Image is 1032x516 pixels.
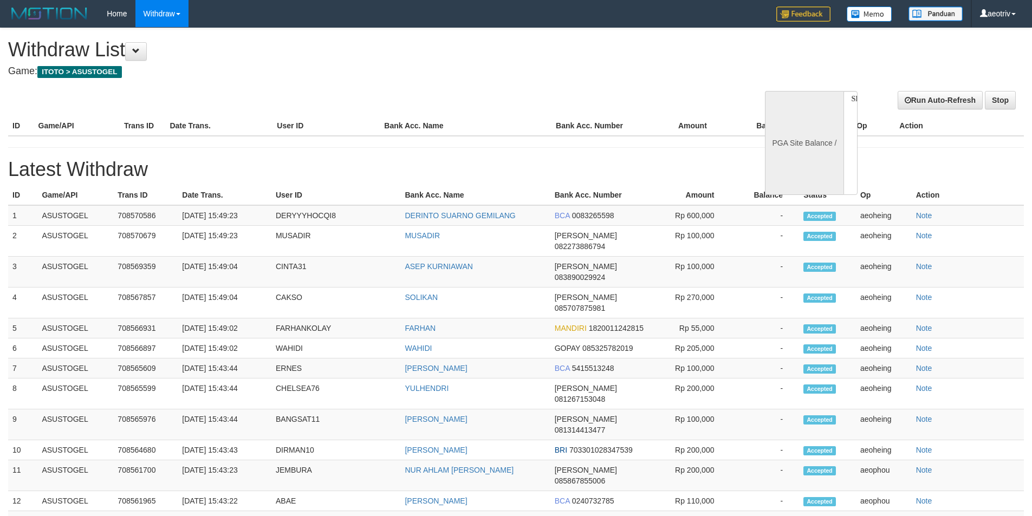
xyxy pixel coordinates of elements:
[730,491,799,511] td: -
[650,378,730,409] td: Rp 200,000
[856,226,912,257] td: aeoheing
[555,446,567,454] span: BRI
[8,378,37,409] td: 8
[37,378,113,409] td: ASUSTOGEL
[589,324,644,332] span: 1820011242815
[405,293,438,302] a: SOLIKAN
[271,338,400,358] td: WAHIDI
[271,257,400,288] td: CINTA31
[405,211,515,220] a: DERINTO SUARNO GEMILANG
[34,116,120,136] th: Game/API
[37,358,113,378] td: ASUSTOGEL
[555,304,605,312] span: 085707875981
[405,446,467,454] a: [PERSON_NAME]
[113,338,178,358] td: 708566897
[569,446,633,454] span: 703301028347539
[37,460,113,491] td: ASUSTOGEL
[730,226,799,257] td: -
[650,226,730,257] td: Rp 100,000
[650,318,730,338] td: Rp 55,000
[178,257,271,288] td: [DATE] 15:49:04
[178,409,271,440] td: [DATE] 15:43:44
[856,409,912,440] td: aeoheing
[555,476,605,485] span: 085867855006
[803,344,836,354] span: Accepted
[895,116,1024,136] th: Action
[730,185,799,205] th: Balance
[803,324,836,334] span: Accepted
[405,364,467,373] a: [PERSON_NAME]
[730,205,799,226] td: -
[650,460,730,491] td: Rp 200,000
[856,358,912,378] td: aeoheing
[555,242,605,251] span: 082273886794
[37,440,113,460] td: ASUSTOGEL
[856,185,912,205] th: Op
[8,185,37,205] th: ID
[856,460,912,491] td: aeophou
[113,460,178,491] td: 708561700
[271,185,400,205] th: User ID
[803,263,836,272] span: Accepted
[271,358,400,378] td: ERNES
[856,257,912,288] td: aeoheing
[572,497,614,505] span: 0240732785
[898,91,983,109] a: Run Auto-Refresh
[178,338,271,358] td: [DATE] 15:49:02
[37,409,113,440] td: ASUSTOGEL
[8,338,37,358] td: 6
[803,497,836,506] span: Accepted
[8,288,37,318] td: 4
[650,491,730,511] td: Rp 110,000
[730,440,799,460] td: -
[856,491,912,511] td: aeophou
[178,440,271,460] td: [DATE] 15:43:43
[113,491,178,511] td: 708561965
[555,415,617,423] span: [PERSON_NAME]
[271,491,400,511] td: ABAE
[730,409,799,440] td: -
[916,446,932,454] a: Note
[555,497,570,505] span: BCA
[555,273,605,282] span: 083890029924
[8,409,37,440] td: 9
[37,257,113,288] td: ASUSTOGEL
[113,378,178,409] td: 708565599
[113,288,178,318] td: 708567857
[37,338,113,358] td: ASUSTOGEL
[405,466,514,474] a: NUR AHLAM [PERSON_NAME]
[400,185,550,205] th: Bank Acc. Name
[650,409,730,440] td: Rp 100,000
[8,116,34,136] th: ID
[650,257,730,288] td: Rp 100,000
[555,364,570,373] span: BCA
[178,491,271,511] td: [DATE] 15:43:22
[572,364,614,373] span: 5415513248
[405,497,467,505] a: [PERSON_NAME]
[916,497,932,505] a: Note
[916,211,932,220] a: Note
[916,231,932,240] a: Note
[165,116,272,136] th: Date Trans.
[730,358,799,378] td: -
[650,358,730,378] td: Rp 100,000
[37,288,113,318] td: ASUSTOGEL
[8,159,1024,180] h1: Latest Withdraw
[178,205,271,226] td: [DATE] 15:49:23
[405,384,449,393] a: YULHENDRI
[555,231,617,240] span: [PERSON_NAME]
[637,116,723,136] th: Amount
[37,205,113,226] td: ASUSTOGEL
[730,288,799,318] td: -
[650,338,730,358] td: Rp 205,000
[650,185,730,205] th: Amount
[723,116,802,136] th: Balance
[916,262,932,271] a: Note
[178,226,271,257] td: [DATE] 15:49:23
[37,318,113,338] td: ASUSTOGEL
[178,288,271,318] td: [DATE] 15:49:04
[8,318,37,338] td: 5
[271,409,400,440] td: BANGSAT11
[572,211,614,220] span: 0083265598
[650,205,730,226] td: Rp 600,000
